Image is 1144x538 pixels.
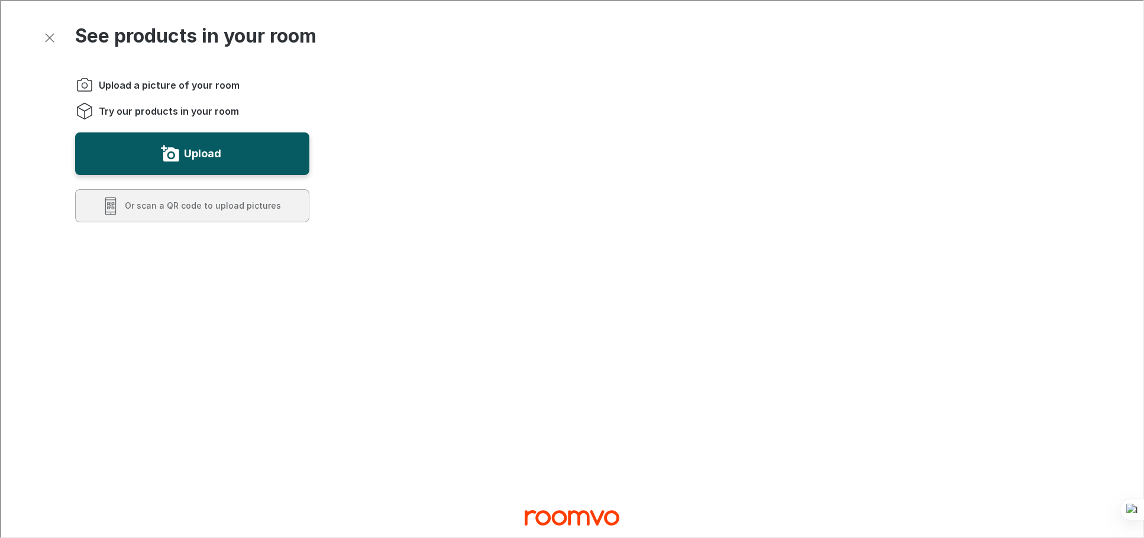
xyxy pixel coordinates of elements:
span: Try our products in your room [98,103,238,116]
button: Scan a QR code to upload pictures [74,188,308,221]
a: Visit Swati Enterprises pvt ltd homepage [523,504,618,529]
span: Upload a picture of your room [98,77,238,90]
button: Exit visualizer [38,26,59,47]
label: Upload [183,143,221,162]
ol: Instructions [74,74,308,119]
button: Upload a picture of your room [74,131,308,174]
